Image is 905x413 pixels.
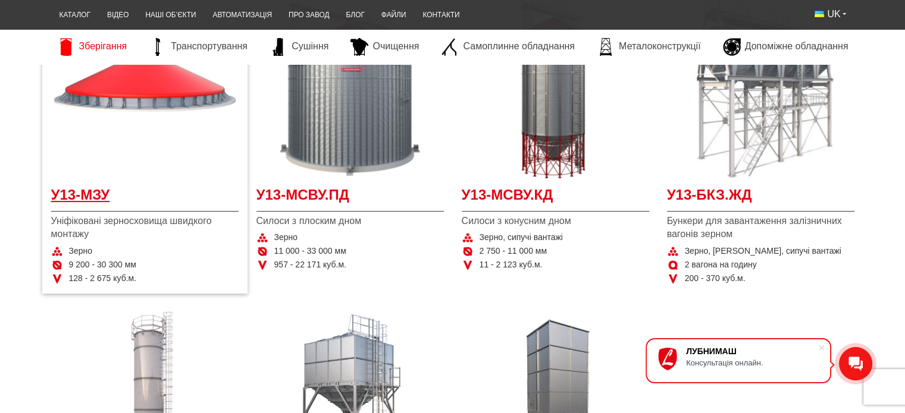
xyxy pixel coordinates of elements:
span: Зерно [274,232,298,244]
span: Сушіння [292,40,328,53]
a: Зберігання [51,38,133,56]
span: 128 - 2 675 куб.м. [69,273,137,285]
a: Автоматизація [204,4,280,27]
a: У13-БКЗ.ЖД [667,185,854,212]
a: У13-МСВУ.ПД [256,185,444,212]
a: Файли [373,4,415,27]
span: Силоси з конусним дном [462,215,649,228]
a: У13-МЗУ [51,185,239,212]
span: 200 - 370 куб.м. [685,273,746,285]
a: Самоплинне обладнання [435,38,580,56]
span: 957 - 22 171 куб.м. [274,259,346,271]
a: Контакти [414,4,468,27]
a: Допоміжне обладнання [717,38,854,56]
img: Українська [815,11,824,17]
span: 2 750 - 11 000 мм [480,245,547,257]
span: Зерно, [PERSON_NAME], сипучі вантажі [685,245,841,257]
span: Транспортування [171,40,248,53]
a: У13-МСВУ.КД [462,185,649,212]
a: Сушіння [264,38,334,56]
button: UK [806,4,854,25]
span: Допоміжне обладнання [745,40,848,53]
a: Відео [99,4,137,27]
a: Наші об’єкти [137,4,204,27]
a: Каталог [51,4,99,27]
div: ЛУБНИМАШ [686,346,818,356]
span: 2 вагона на годину [685,259,757,271]
span: Зберігання [79,40,127,53]
span: Зерно [69,245,93,257]
a: Блог [337,4,372,27]
span: 11 000 - 33 000 мм [274,245,346,257]
span: Самоплинне обладнання [463,40,574,53]
a: Очищення [345,38,425,56]
span: Зерно, сипучі вантажі [480,232,563,244]
span: Бункери для завантаження залізничних вагонів зерном [667,215,854,241]
span: Металоконструкції [619,40,700,53]
a: Металоконструкції [591,38,706,56]
span: Очищення [372,40,419,53]
span: 11 - 2 123 куб.м. [480,259,543,271]
span: Уніфіковані зерносховища швидкого монтажу [51,215,239,241]
span: 9 200 - 30 300 мм [69,259,136,271]
a: Транспортування [143,38,253,56]
span: Силоси з плоским дном [256,215,444,228]
a: Про завод [280,4,337,27]
span: UK [827,8,840,21]
div: Консультація онлайн. [686,358,818,367]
